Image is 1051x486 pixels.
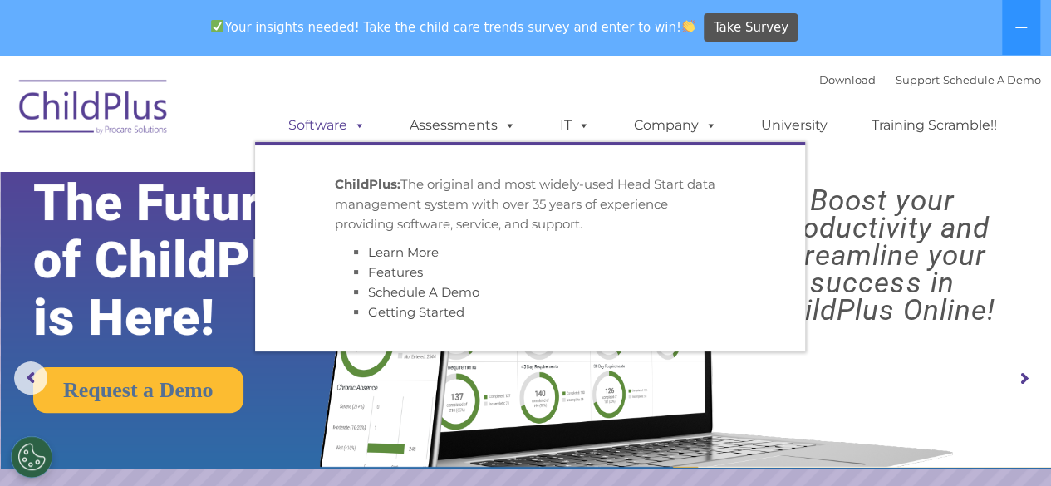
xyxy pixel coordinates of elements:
img: 👏 [682,20,695,32]
a: Features [368,264,423,280]
a: Request a Demo [33,367,243,413]
p: The original and most widely-used Head Start data management system with over 35 years of experie... [335,174,725,234]
img: ✅ [211,20,223,32]
a: Software [272,109,382,142]
rs-layer: The Future of ChildPlus is Here! [33,174,369,346]
strong: ChildPlus: [335,176,400,192]
a: Support [896,73,940,86]
a: Getting Started [368,304,464,320]
img: ChildPlus by Procare Solutions [11,68,177,151]
span: Phone number [231,178,302,190]
span: Last name [231,110,282,122]
a: IT [543,109,607,142]
rs-layer: Boost your productivity and streamline your success in ChildPlus Online! [726,187,1038,324]
a: Training Scramble!! [855,109,1014,142]
a: Schedule A Demo [943,73,1041,86]
a: Download [819,73,876,86]
a: Learn More [368,244,439,260]
a: University [744,109,844,142]
span: Take Survey [714,13,788,42]
a: Take Survey [704,13,798,42]
a: Company [617,109,734,142]
a: Schedule A Demo [368,284,479,300]
a: Assessments [393,109,533,142]
button: Cookies Settings [11,436,52,478]
span: Your insights needed! Take the child care trends survey and enter to win! [204,11,702,43]
font: | [819,73,1041,86]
